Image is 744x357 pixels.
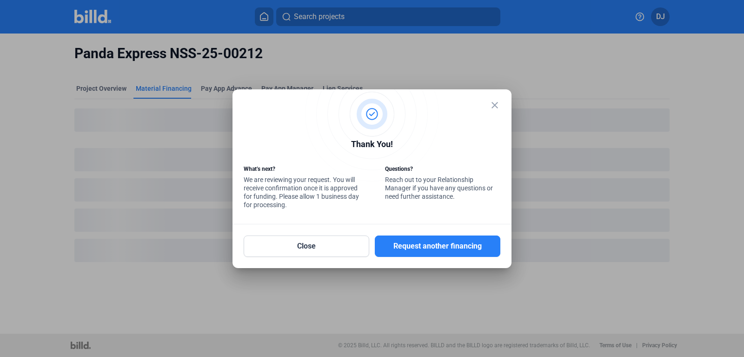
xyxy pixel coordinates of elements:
button: Close [244,236,369,257]
div: Questions? [385,165,500,175]
div: Thank You! [244,138,500,153]
div: We are reviewing your request. You will receive confirmation once it is approved for funding. Ple... [244,165,359,211]
mat-icon: close [489,100,500,111]
div: Reach out to your Relationship Manager if you have any questions or need further assistance. [385,165,500,203]
button: Request another financing [375,236,500,257]
div: What’s next? [244,165,359,175]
